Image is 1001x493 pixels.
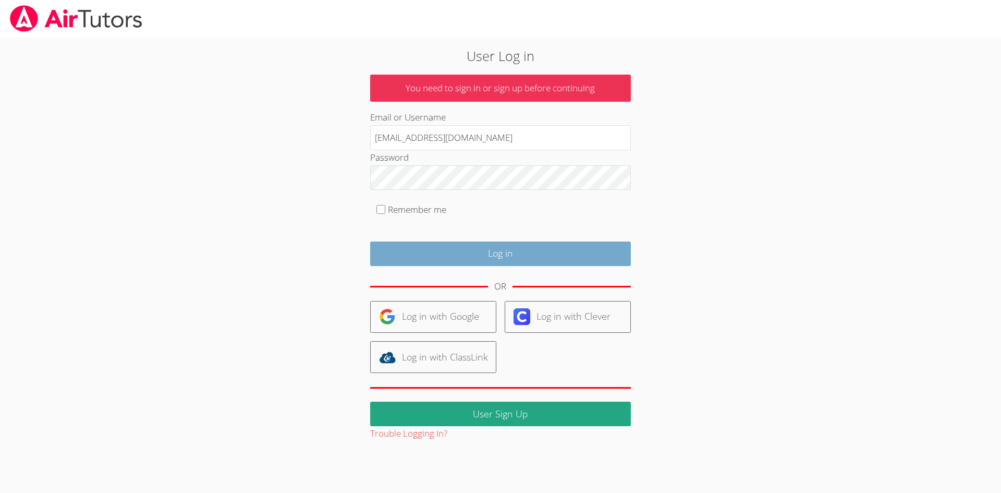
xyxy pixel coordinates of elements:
label: Remember me [388,203,446,215]
img: clever-logo-6eab21bc6e7a338710f1a6ff85c0baf02591cd810cc4098c63d3a4b26e2feb20.svg [514,308,530,325]
p: You need to sign in or sign up before continuing [370,75,631,102]
h2: User Log in [230,46,771,66]
a: Log in with ClassLink [370,341,496,373]
button: Trouble Logging In? [370,426,447,441]
a: Log in with Clever [505,301,631,333]
a: Log in with Google [370,301,496,333]
img: google-logo-50288ca7cdecda66e5e0955fdab243c47b7ad437acaf1139b6f446037453330a.svg [379,308,396,325]
input: Log in [370,242,631,266]
div: OR [494,279,506,294]
label: Email or Username [370,111,446,123]
a: User Sign Up [370,402,631,426]
img: classlink-logo-d6bb404cc1216ec64c9a2012d9dc4662098be43eaf13dc465df04b49fa7ab582.svg [379,349,396,366]
label: Password [370,151,409,163]
img: airtutors_banner-c4298cdbf04f3fff15de1276eac7730deb9818008684d7c2e4769d2f7ddbe033.png [9,5,143,32]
